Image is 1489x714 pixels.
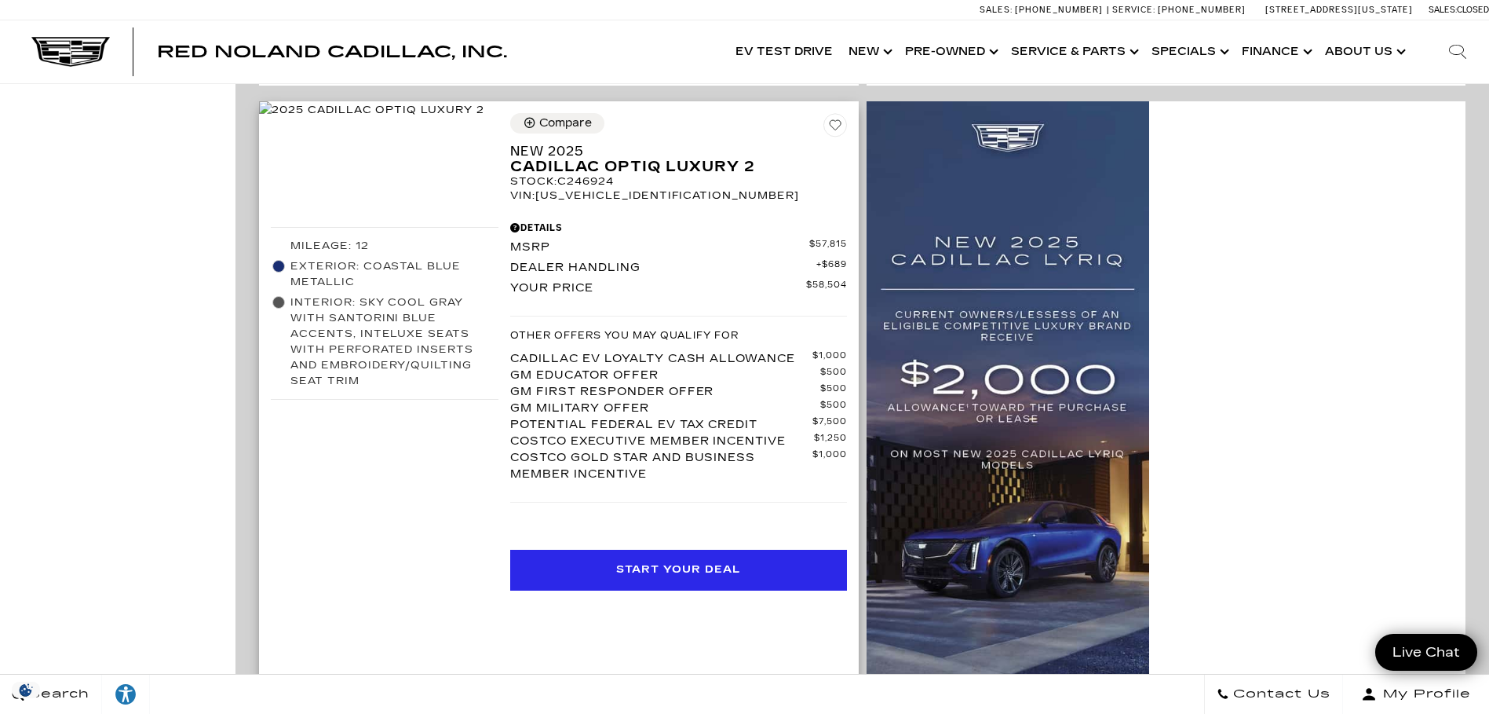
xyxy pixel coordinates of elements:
a: Costco Gold Star and Business Member Incentive $1,000 [510,449,846,482]
a: Sales: [PHONE_NUMBER] [980,5,1107,14]
span: $7,500 [812,416,847,433]
span: Dealer Handling [510,259,816,276]
span: $58,504 [806,280,847,296]
a: Red Noland Cadillac, Inc. [157,44,507,60]
a: Live Chat [1375,634,1477,671]
span: $1,000 [812,350,847,367]
span: $1,000 [812,449,847,482]
span: GM First Responder Offer [510,383,819,400]
span: $500 [820,367,847,383]
span: Contact Us [1229,683,1330,705]
span: $1,250 [814,433,847,449]
a: Potential Federal EV Tax Credit $7,500 [510,416,846,433]
img: 2025 Cadillac OPTIQ Luxury 2 [259,101,484,119]
a: GM First Responder Offer $500 [510,383,846,400]
a: GM Educator Offer $500 [510,367,846,383]
a: Cadillac EV Loyalty Cash Allowance $1,000 [510,350,846,367]
span: $500 [820,400,847,416]
span: $57,815 [809,239,847,255]
span: Sales: [980,5,1013,15]
span: Service: [1112,5,1155,15]
button: Open user profile menu [1343,675,1489,714]
span: $500 [820,383,847,400]
div: Compare [539,116,592,130]
div: Start Your Deal [510,550,846,591]
a: Dealer Handling $689 [510,259,846,276]
div: Start Your Deal [616,562,740,578]
img: Opt-Out Icon [8,682,44,698]
span: Closed [1457,5,1489,15]
a: [STREET_ADDRESS][US_STATE] [1265,5,1413,15]
span: New 2025 [510,143,834,159]
a: Pre-Owned [897,20,1003,83]
span: [PHONE_NUMBER] [1015,5,1103,15]
span: Your Price [510,280,805,296]
span: Interior: Sky Cool Gray with Santorini Blue accents, Inteluxe Seats with Perforated inserts and e... [290,295,498,389]
a: Service & Parts [1003,20,1144,83]
div: Stock : C246924 [510,174,846,189]
a: GM Military Offer $500 [510,400,846,416]
span: My Profile [1377,683,1471,705]
a: New 2025Cadillac OPTIQ Luxury 2 [510,143,846,174]
a: Finance [1234,20,1317,83]
span: Exterior: Coastal Blue Metallic [290,258,495,290]
span: Costco Gold Star and Business Member Incentive [510,449,812,482]
span: Potential Federal EV Tax Credit [510,416,812,433]
div: Explore your accessibility options [102,683,149,706]
a: Costco Executive Member Incentive $1,250 [510,433,846,449]
button: Compare Vehicle [510,113,604,134]
a: Your Price $58,504 [510,280,846,296]
span: Cadillac OPTIQ Luxury 2 [510,159,834,174]
span: MSRP [510,239,808,255]
span: $689 [816,259,847,276]
a: Explore your accessibility options [102,675,150,714]
div: Search [1426,20,1489,83]
span: GM Educator Offer [510,367,819,383]
span: Live Chat [1385,643,1468,661]
section: Click to Open Cookie Consent Modal [8,682,44,698]
img: Cadillac Dark Logo with Cadillac White Text [31,37,110,67]
li: Mileage: 12 [271,236,498,256]
button: Save Vehicle [823,113,847,143]
span: Costco Executive Member Incentive [510,433,813,449]
a: Specials [1144,20,1234,83]
a: New [841,20,897,83]
span: Red Noland Cadillac, Inc. [157,42,507,61]
span: [PHONE_NUMBER] [1158,5,1246,15]
div: VIN: [US_VEHICLE_IDENTIFICATION_NUMBER] [510,189,846,203]
a: EV Test Drive [728,20,841,83]
a: Contact Us [1204,675,1343,714]
span: GM Military Offer [510,400,819,416]
span: Cadillac EV Loyalty Cash Allowance [510,350,812,367]
a: About Us [1317,20,1411,83]
span: Search [24,683,89,705]
div: Pricing Details - New 2025 Cadillac OPTIQ Luxury 2 [510,221,846,235]
p: Other Offers You May Qualify For [510,328,739,342]
a: MSRP $57,815 [510,239,846,255]
a: Service: [PHONE_NUMBER] [1107,5,1250,14]
span: Sales: [1429,5,1457,15]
